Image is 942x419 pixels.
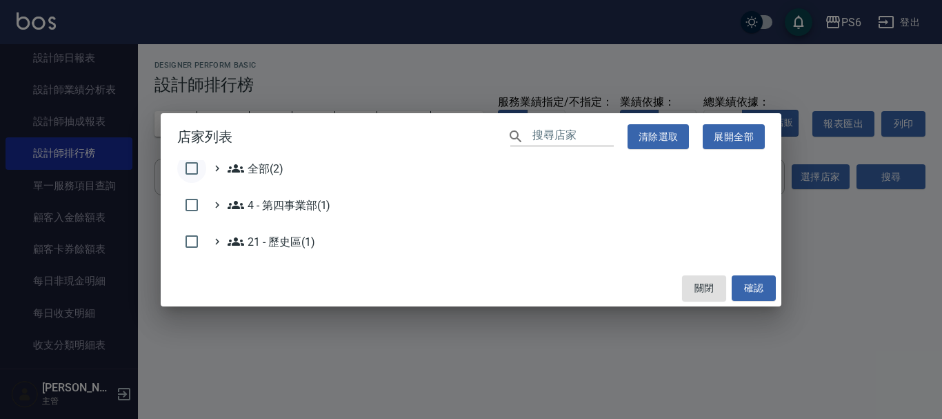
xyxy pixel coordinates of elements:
[532,126,614,146] input: 搜尋店家
[228,160,283,177] span: 全部(2)
[228,233,314,250] span: 21 - 歷史區(1)
[628,124,690,150] button: 清除選取
[161,113,781,161] h2: 店家列表
[732,275,776,301] button: 確認
[703,124,765,150] button: 展開全部
[228,197,330,213] span: 4 - 第四事業部(1)
[682,275,726,301] button: 關閉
